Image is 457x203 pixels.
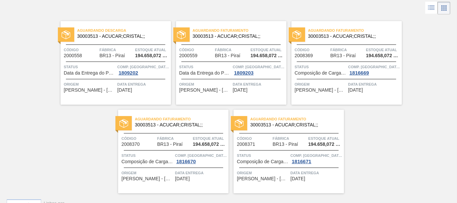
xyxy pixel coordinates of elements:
span: NARDINI - VISTA ALEGRE DO ALTO (SP) [295,88,347,93]
span: 194.658,072 KG [193,142,227,147]
span: Fábrica [330,46,364,53]
span: Data entrega [290,170,342,176]
span: 30003513 - ACUCAR;CRISTAL;; [77,34,166,39]
div: 1816670 [175,159,197,164]
span: 30003513 - ACUCAR;CRISTAL;; [135,122,223,127]
span: Estoque atual [308,135,342,142]
span: Aguardando Faturamento [135,116,229,122]
span: Código [64,46,98,53]
span: 20/08/2025 [348,88,363,93]
span: Data entrega [233,81,285,88]
span: BR13 - Piraí [330,53,356,58]
span: 194.658,072 KG [251,53,285,58]
span: Aguardando Faturamento [250,116,344,122]
span: Código [295,46,329,53]
img: status [292,30,301,39]
span: Aguardando Faturamento [308,27,402,34]
a: statusAguardando Faturamento30003513 - ACUCAR;CRISTAL;;Código2000559FábricaBR13 - PiraíEstoque at... [171,21,286,105]
div: 1816671 [290,159,312,164]
img: status [235,119,244,128]
a: statusAguardando Faturamento30003513 - ACUCAR;CRISTAL;;Código2008370FábricaBR13 - PiraíEstoque at... [113,110,229,193]
span: Origem [179,81,231,88]
a: Comp. [GEOGRAPHIC_DATA]1816670 [175,152,227,164]
span: Data entrega [348,81,400,88]
span: NARDINI - VISTA ALEGRE DO ALTO (SP) [64,88,116,93]
span: Data entrega [175,170,227,176]
span: 14/08/2025 [117,88,132,93]
span: 30003513 - ACUCAR;CRISTAL;; [193,34,281,39]
span: BR13 - Piraí [157,142,183,147]
span: Fábrica [215,46,249,53]
a: Comp. [GEOGRAPHIC_DATA]1816671 [290,152,342,164]
span: BR13 - Piraí [215,53,240,58]
a: Comp. [GEOGRAPHIC_DATA]1816669 [348,64,400,76]
span: Fábrica [157,135,191,142]
span: Origem [237,170,289,176]
span: 2008370 [121,142,140,147]
div: Visão em Cards [438,2,450,14]
span: Código [237,135,271,142]
span: Status [295,64,347,70]
span: Status [179,64,231,70]
span: Estoque atual [251,46,285,53]
a: Comp. [GEOGRAPHIC_DATA]1809203 [233,64,285,76]
div: 1809202 [117,70,140,76]
div: Visão em Lista [425,2,438,14]
span: 15/08/2025 [233,88,248,93]
span: 194.658,072 KG [135,53,169,58]
a: Comp. [GEOGRAPHIC_DATA]1809202 [117,64,169,76]
span: Comp. Carga [233,64,285,70]
span: Fábrica [99,46,133,53]
span: Estoque atual [193,135,227,142]
span: Status [64,64,116,70]
span: Fábrica [273,135,307,142]
span: Origem [64,81,116,88]
span: 2008371 [237,142,255,147]
div: 1809203 [233,70,255,76]
span: Origem [121,170,173,176]
span: Composição de Carga Aceita [237,159,289,164]
a: statusAguardando Faturamento30003513 - ACUCAR;CRISTAL;;Código2008371FábricaBR13 - PiraíEstoque at... [229,110,344,193]
a: statusAguardando Faturamento30003513 - ACUCAR;CRISTAL;;Código2008369FábricaBR13 - PiraíEstoque at... [286,21,402,105]
span: Estoque atual [366,46,400,53]
span: Comp. Carga [175,152,227,159]
span: 194.658,072 KG [308,142,342,147]
span: Aguardando Descarga [77,27,171,34]
span: NARDINI - VISTA ALEGRE DO ALTO (SP) [237,176,289,181]
span: Status [121,152,173,159]
span: 21/08/2025 [175,176,190,181]
img: status [62,30,70,39]
span: 22/08/2025 [290,176,305,181]
span: Status [237,152,289,159]
span: NARDINI - VISTA ALEGRE DO ALTO (SP) [179,88,231,93]
span: Composição de Carga Aceita [121,159,173,164]
span: Comp. Carga [348,64,400,70]
span: Código [121,135,156,142]
span: Comp. Carga [290,152,342,159]
span: Composição de Carga Aceita [295,71,347,76]
span: Origem [295,81,347,88]
span: Código [179,46,213,53]
span: Comp. Carga [117,64,169,70]
span: Data da Entrega do Pedido Atrasada [64,71,116,76]
span: 30003513 - ACUCAR;CRISTAL;; [308,34,396,39]
span: Data entrega [117,81,169,88]
span: Estoque atual [135,46,169,53]
span: 194.658,072 KG [366,53,400,58]
span: BR13 - Piraí [99,53,125,58]
div: 1816669 [348,70,370,76]
span: 30003513 - ACUCAR;CRISTAL;; [250,122,339,127]
span: 2008369 [295,53,313,58]
a: statusAguardando Descarga30003513 - ACUCAR;CRISTAL;;Código2000558FábricaBR13 - PiraíEstoque atual... [56,21,171,105]
span: 2000558 [64,53,82,58]
span: BR13 - Piraí [273,142,298,147]
img: status [119,119,128,128]
span: Aguardando Faturamento [193,27,286,34]
span: Data da Entrega do Pedido Atrasada [179,71,231,76]
img: status [177,30,186,39]
span: 2000559 [179,53,198,58]
span: NARDINI - VISTA ALEGRE DO ALTO (SP) [121,176,173,181]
